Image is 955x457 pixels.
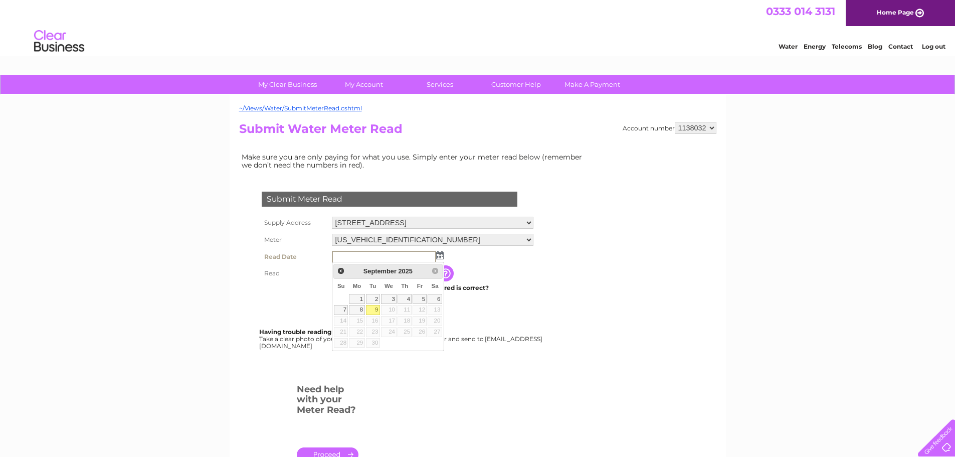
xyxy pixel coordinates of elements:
[868,43,882,50] a: Blog
[363,267,397,275] span: September
[623,122,716,134] div: Account number
[259,328,371,336] b: Having trouble reading your meter?
[779,43,798,50] a: Water
[297,382,358,420] h3: Need help with your Meter Read?
[262,192,517,207] div: Submit Meter Read
[259,214,329,231] th: Supply Address
[239,104,362,112] a: ~/Views/Water/SubmitMeterRead.cshtml
[428,294,442,304] a: 6
[381,294,397,304] a: 3
[335,265,346,277] a: Prev
[399,75,481,94] a: Services
[34,26,85,57] img: logo.png
[337,267,345,275] span: Prev
[239,150,590,172] td: Make sure you are only paying for what you use. Simply enter your meter read below (remember we d...
[329,281,536,294] td: Are you sure the read you have entered is correct?
[438,265,456,281] input: Information
[366,305,380,315] a: 9
[436,251,444,259] img: ...
[385,283,393,289] span: Wednesday
[432,283,439,289] span: Saturday
[804,43,826,50] a: Energy
[322,75,405,94] a: My Account
[369,283,376,289] span: Tuesday
[922,43,945,50] a: Log out
[353,283,361,289] span: Monday
[401,283,408,289] span: Thursday
[259,329,544,349] div: Take a clear photo of your readings, tell us which supply it's for and send to [EMAIL_ADDRESS][DO...
[475,75,557,94] a: Customer Help
[349,294,364,304] a: 1
[413,294,427,304] a: 5
[551,75,634,94] a: Make A Payment
[832,43,862,50] a: Telecoms
[398,267,412,275] span: 2025
[246,75,329,94] a: My Clear Business
[766,5,835,18] a: 0333 014 3131
[259,248,329,265] th: Read Date
[349,305,364,315] a: 8
[259,265,329,281] th: Read
[337,283,345,289] span: Sunday
[241,6,715,49] div: Clear Business is a trading name of Verastar Limited (registered in [GEOGRAPHIC_DATA] No. 3667643...
[259,231,329,248] th: Meter
[417,283,423,289] span: Friday
[334,305,348,315] a: 7
[398,294,412,304] a: 4
[239,122,716,141] h2: Submit Water Meter Read
[888,43,913,50] a: Contact
[366,294,380,304] a: 2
